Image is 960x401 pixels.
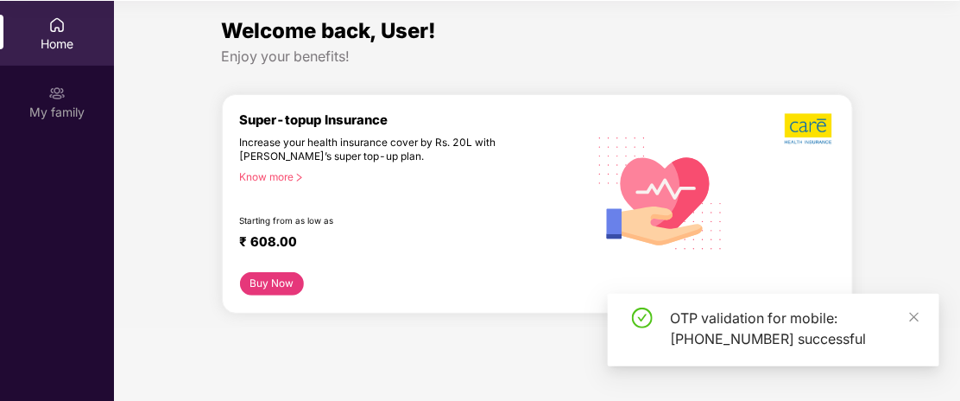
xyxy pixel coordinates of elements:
[785,112,834,145] img: b5dec4f62d2307b9de63beb79f102df3.png
[48,85,66,102] img: svg+xml;base64,PHN2ZyB3aWR0aD0iMjAiIGhlaWdodD0iMjAiIHZpZXdCb3g9IjAgMCAyMCAyMCIgZmlsbD0ibm9uZSIgeG...
[240,112,587,128] div: Super-topup Insurance
[240,170,577,182] div: Know more
[240,136,513,163] div: Increase your health insurance cover by Rs. 20L with [PERSON_NAME]’s super top-up plan.
[240,234,570,255] div: ₹ 608.00
[222,48,853,66] div: Enjoy your benefits!
[240,272,305,295] button: Buy Now
[908,311,920,323] span: close
[240,215,514,227] div: Starting from as low as
[294,173,304,182] span: right
[632,308,653,328] span: check-circle
[48,16,66,34] img: svg+xml;base64,PHN2ZyBpZD0iSG9tZSIgeG1sbnM9Imh0dHA6Ly93d3cudzMub3JnLzIwMDAvc3ZnIiB3aWR0aD0iMjAiIG...
[222,18,437,43] span: Welcome back, User!
[586,117,735,268] img: svg+xml;base64,PHN2ZyB4bWxucz0iaHR0cDovL3d3dy53My5vcmcvMjAwMC9zdmciIHhtbG5zOnhsaW5rPSJodHRwOi8vd3...
[670,308,919,349] div: OTP validation for mobile: [PHONE_NUMBER] successful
